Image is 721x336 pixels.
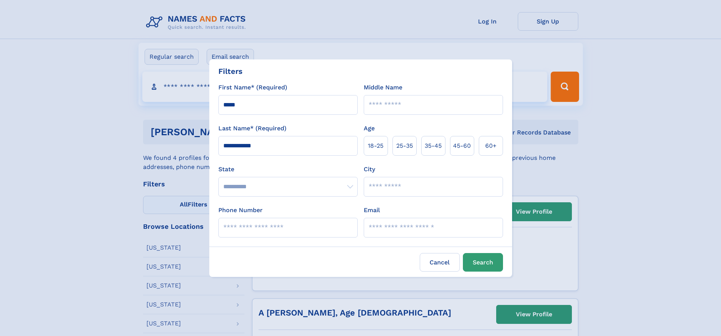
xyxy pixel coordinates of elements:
label: Last Name* (Required) [218,124,287,133]
label: Middle Name [364,83,402,92]
label: Phone Number [218,206,263,215]
label: City [364,165,375,174]
label: Email [364,206,380,215]
span: 60+ [485,141,497,150]
div: Filters [218,66,243,77]
span: 25‑35 [396,141,413,150]
label: Cancel [420,253,460,272]
button: Search [463,253,503,272]
span: 35‑45 [425,141,442,150]
label: First Name* (Required) [218,83,287,92]
span: 18‑25 [368,141,383,150]
label: State [218,165,358,174]
span: 45‑60 [453,141,471,150]
label: Age [364,124,375,133]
